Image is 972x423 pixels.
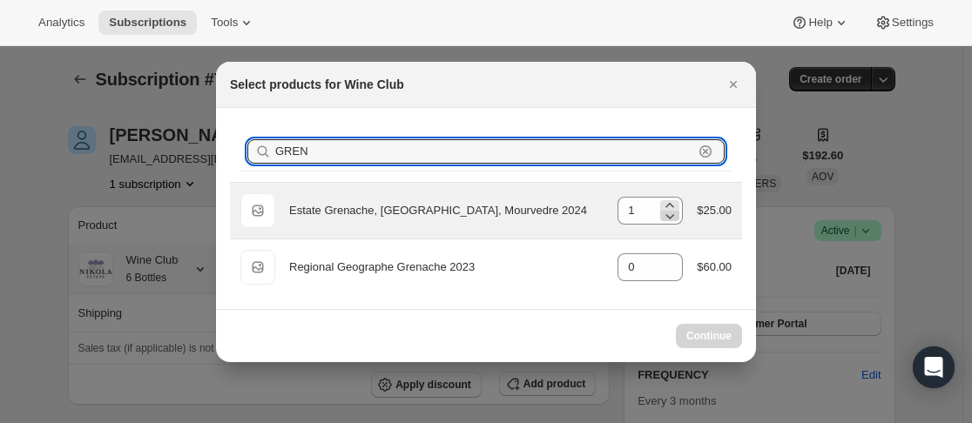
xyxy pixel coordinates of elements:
[200,10,266,35] button: Tools
[697,143,714,160] button: Clear
[721,72,746,97] button: Close
[98,10,197,35] button: Subscriptions
[28,10,95,35] button: Analytics
[892,16,934,30] span: Settings
[808,16,832,30] span: Help
[275,139,693,164] input: Search products
[289,258,604,276] div: Regional Geographe Grenache 2023
[780,10,860,35] button: Help
[230,76,404,93] h2: Select products for Wine Club
[38,16,84,30] span: Analytics
[211,16,238,30] span: Tools
[913,346,955,388] div: Open Intercom Messenger
[289,202,604,219] div: Estate Grenache, [GEOGRAPHIC_DATA], Mourvedre 2024
[864,10,944,35] button: Settings
[697,258,732,276] div: $60.00
[109,16,186,30] span: Subscriptions
[697,202,732,219] div: $25.00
